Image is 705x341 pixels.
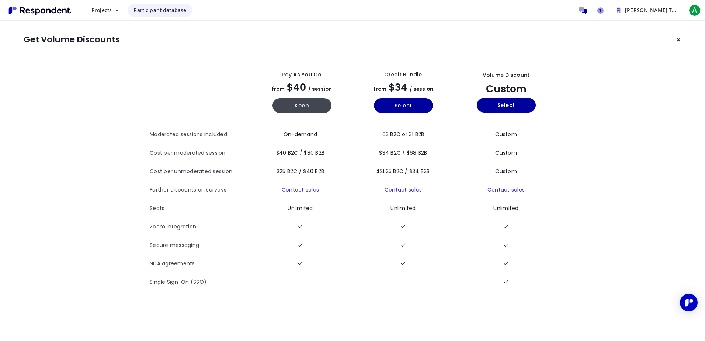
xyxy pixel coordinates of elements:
a: Message participants [575,3,590,18]
div: Pay as you go [282,71,322,79]
button: Projects [86,4,125,17]
th: Secure messaging [150,236,251,255]
span: Custom [495,168,517,175]
span: Unlimited [390,204,416,212]
a: Participant database [128,4,192,17]
span: / session [410,86,433,93]
button: A [687,4,702,17]
span: / session [308,86,332,93]
span: $40 B2C / $80 B2B [276,149,324,156]
th: Cost per moderated session [150,144,251,162]
span: Custom [495,131,517,138]
button: Keep current plan [671,32,686,47]
th: Cost per unmoderated session [150,162,251,181]
span: Custom [486,82,527,96]
div: Open Intercom Messenger [680,294,698,311]
h1: Get Volume Discounts [24,35,120,45]
span: Unlimited [493,204,518,212]
button: Keep current yearly payg plan [272,98,331,113]
img: Respondent [6,4,74,17]
button: Assefa Chaka Team [611,4,684,17]
span: A [689,4,701,16]
th: NDA agreements [150,255,251,273]
span: $25 B2C / $40 B2B [277,168,324,175]
a: Help and support [593,3,608,18]
th: Moderated sessions included [150,125,251,144]
a: Contact sales [282,186,319,193]
a: Contact sales [385,186,422,193]
span: $21.25 B2C / $34 B2B [377,168,430,175]
span: $40 [287,80,306,94]
span: from [272,86,285,93]
th: Zoom integration [150,218,251,236]
span: On-demand [284,131,317,138]
span: [PERSON_NAME] Team [625,7,683,14]
th: Seats [150,199,251,218]
button: Select yearly basic plan [374,98,433,113]
div: Credit Bundle [384,71,422,79]
span: $34 B2C / $68 B2B [379,149,427,156]
span: Participant database [133,7,186,14]
span: $34 [389,80,407,94]
span: Custom [495,149,517,156]
a: Contact sales [487,186,525,193]
span: from [374,86,386,93]
div: Volume Discount [483,71,530,79]
span: 63 B2C or 31 B2B [382,131,424,138]
th: Further discounts on surveys [150,181,251,199]
span: Projects [91,7,112,14]
span: Unlimited [288,204,313,212]
button: Select yearly custom_static plan [477,98,536,113]
th: Single Sign-On (SSO) [150,273,251,292]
